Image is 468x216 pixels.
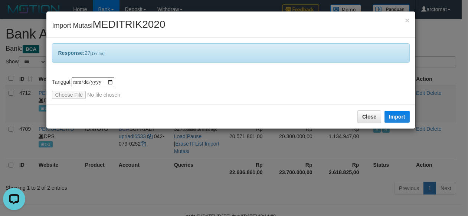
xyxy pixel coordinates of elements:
[52,22,165,29] span: Import Mutasi
[92,19,165,30] span: MEDITRIK2020
[58,50,85,56] b: Response:
[357,110,381,123] button: Close
[405,16,409,24] span: ×
[405,16,409,24] button: Close
[52,43,409,63] div: 27
[3,3,25,25] button: Open LiveChat chat widget
[91,51,105,56] span: [197 ms]
[384,111,410,123] button: Import
[52,77,409,99] div: Tanggal:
